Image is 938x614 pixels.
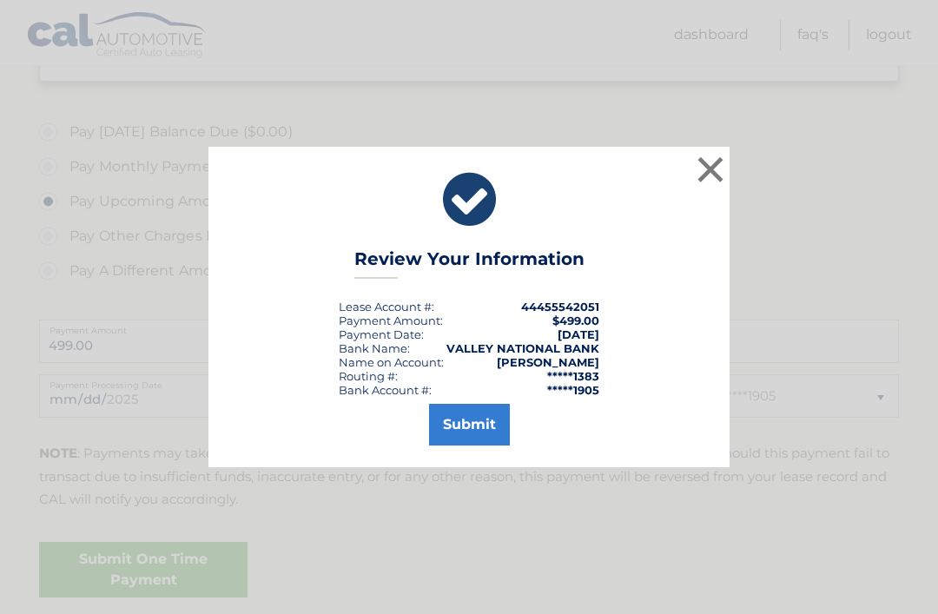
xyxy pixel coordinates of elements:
[558,327,599,341] span: [DATE]
[339,369,398,383] div: Routing #:
[339,383,432,397] div: Bank Account #:
[497,355,599,369] strong: [PERSON_NAME]
[446,341,599,355] strong: VALLEY NATIONAL BANK
[339,314,443,327] div: Payment Amount:
[339,327,424,341] div: :
[339,341,410,355] div: Bank Name:
[339,327,421,341] span: Payment Date
[339,355,444,369] div: Name on Account:
[552,314,599,327] span: $499.00
[521,300,599,314] strong: 44455542051
[339,300,434,314] div: Lease Account #:
[693,152,728,187] button: ×
[354,248,585,279] h3: Review Your Information
[429,404,510,446] button: Submit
